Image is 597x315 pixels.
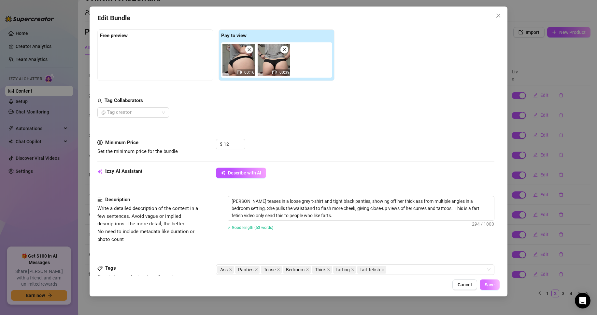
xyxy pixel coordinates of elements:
[105,97,143,103] strong: Tag Collaborators
[360,266,380,273] span: fart fetish
[496,13,501,18] span: close
[306,268,309,271] span: close
[105,168,142,174] strong: Izzy AI Assistant
[229,268,232,271] span: close
[351,268,354,271] span: close
[105,197,130,202] strong: Description
[97,97,102,105] span: user
[97,139,103,147] span: dollar
[493,13,504,18] span: Close
[228,225,273,230] span: ✓ Good length (53 words)
[286,266,305,273] span: Bedroom
[97,266,103,271] span: tag
[220,266,228,273] span: Ass
[381,268,385,271] span: close
[315,266,326,273] span: Thick
[493,10,504,21] button: Close
[283,266,311,274] span: Bedroom
[244,70,254,75] span: 00:16
[235,266,260,274] span: Panties
[272,70,277,75] span: video-camera
[277,268,280,271] span: close
[458,282,472,287] span: Cancel
[238,266,253,273] span: Panties
[327,268,330,271] span: close
[97,205,198,242] span: Write a detailed description of the content in a few sentences. Avoid vague or implied descriptio...
[357,266,386,274] span: fart fetish
[222,44,255,76] div: 00:16
[258,44,290,76] img: media
[282,47,287,52] span: close
[228,196,494,220] textarea: [PERSON_NAME] teases in a loose grey t-shirt and tight black panties, showing off her thick ass f...
[279,70,290,75] span: 00:39
[264,266,276,273] span: Tease
[261,266,282,274] span: Tease
[312,266,332,274] span: Thick
[333,266,356,274] span: farting
[97,274,176,295] span: Simple keywords that describe and summarize the content, like specific fetishes, positions, categ...
[97,148,178,154] span: Set the minimum price for the bundle
[105,140,138,145] strong: Minimum Price
[258,44,290,76] div: 00:39
[228,170,261,175] span: Describe with AI
[485,282,495,287] span: Save
[237,70,242,75] span: video-camera
[221,33,247,38] strong: Pay to view
[100,33,128,38] strong: Free preview
[222,44,255,76] img: media
[97,196,103,204] span: align-left
[452,279,477,290] button: Cancel
[480,279,500,290] button: Save
[217,266,234,274] span: Ass
[575,293,590,308] div: Open Intercom Messenger
[97,13,130,23] span: Edit Bundle
[336,266,350,273] span: farting
[255,268,258,271] span: close
[247,47,251,52] span: close
[216,168,266,178] button: Describe with AI
[105,265,116,271] strong: Tags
